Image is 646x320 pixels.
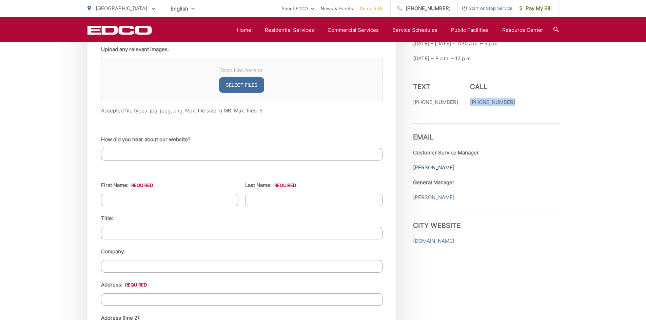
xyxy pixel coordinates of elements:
[413,164,454,172] a: [PERSON_NAME]
[165,3,200,15] span: English
[413,98,458,106] p: [PHONE_NUMBER]
[110,66,374,74] span: Drop files here or
[96,5,147,12] span: [GEOGRAPHIC_DATA]
[101,136,191,143] label: How did you hear about our website?
[413,123,559,141] h3: Email
[413,55,559,63] p: [DATE] ~ 8 a.m. – 12 p.m.
[502,26,543,34] a: Resource Center
[470,83,515,91] h3: Call
[413,149,479,156] strong: Customer Service Manager
[470,98,515,106] p: [PHONE_NUMBER]
[245,182,296,188] label: Last Name:
[451,26,489,34] a: Public Facilities
[413,193,454,201] a: [PERSON_NAME]
[413,179,454,186] strong: General Manager
[101,107,264,114] span: Accepted file types: jpg, jpeg, png, Max. file size: 5 MB, Max. files: 5.
[265,26,314,34] a: Residential Services
[101,282,147,288] label: Address:
[360,4,384,13] a: Contact Us
[237,26,251,34] a: Home
[219,77,264,93] button: select files, upload any relevant images.
[101,249,125,255] label: Company:
[413,237,454,245] a: [DOMAIN_NAME]
[101,215,113,221] label: Title:
[328,26,379,34] a: Commercial Services
[321,4,353,13] a: News & Events
[413,212,559,230] h3: City Website
[520,4,552,13] span: Pay My Bill
[392,26,437,34] a: Service Schedules
[281,4,314,13] a: About EDCO
[101,182,153,188] label: First Name:
[87,25,152,35] a: EDCD logo. Return to the homepage.
[101,46,169,52] label: Upload any relevant images.
[413,83,458,91] h3: Text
